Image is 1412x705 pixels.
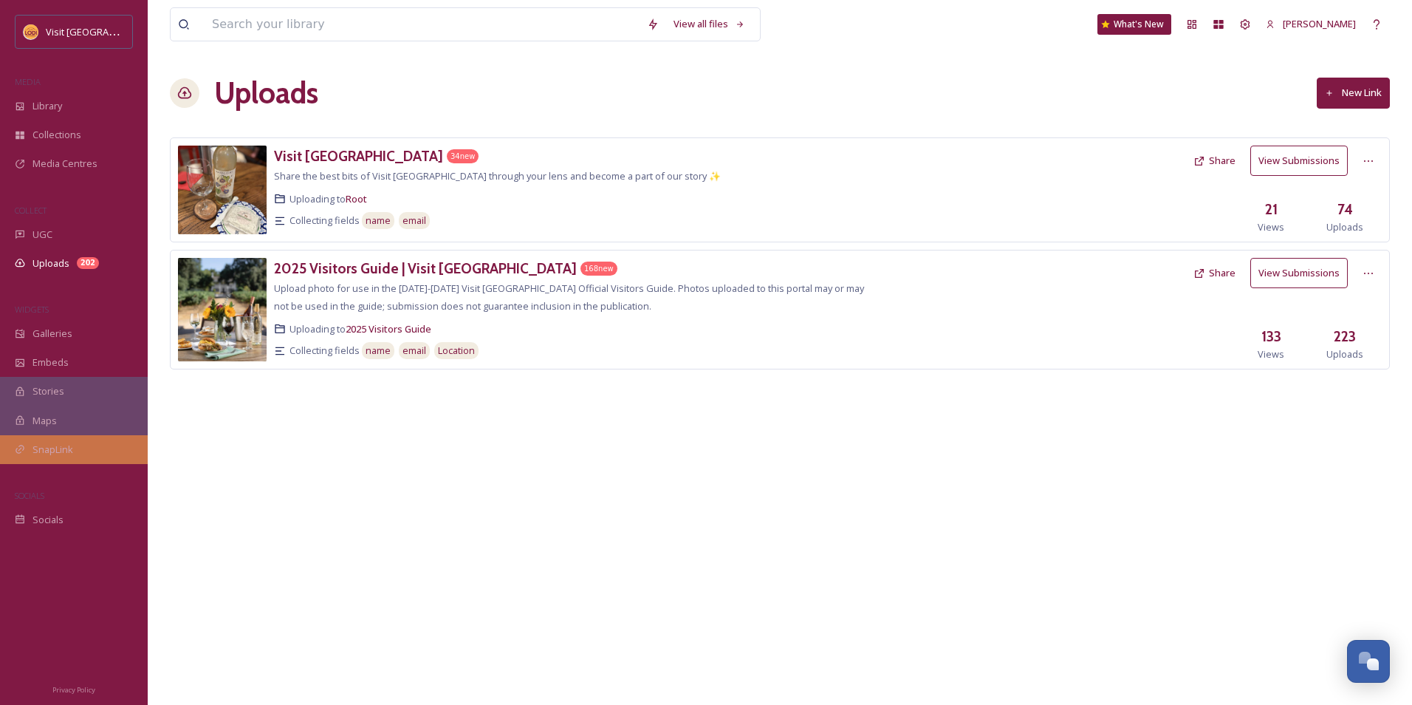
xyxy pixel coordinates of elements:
[580,262,617,276] div: 168 new
[274,258,577,279] a: 2025 Visitors Guide | Visit [GEOGRAPHIC_DATA]
[289,192,367,206] span: Uploading to
[346,322,431,336] a: 2025 Visitors Guide
[46,24,160,38] span: Visit [GEOGRAPHIC_DATA]
[1250,146,1355,176] a: View Submissions
[178,258,267,361] img: 02ba72ed-9640-4def-b05f-57bda92ce533.jpg
[274,259,577,277] h3: 2025 Visitors Guide | Visit [GEOGRAPHIC_DATA]
[32,443,73,457] span: SnapLink
[1334,326,1356,347] h3: 223
[438,344,475,358] span: Location
[666,10,753,38] a: View all files
[1317,78,1390,108] button: New Link
[178,146,267,234] img: 2acd0613-a2e2-43e2-92e9-eabe3dcb039e.jpg
[15,205,47,216] span: COLLECT
[1186,259,1243,287] button: Share
[274,169,721,183] span: Share the best bits of Visit [GEOGRAPHIC_DATA] through your lens and become a part of our story ✨
[32,256,69,270] span: Uploads
[1258,220,1284,234] span: Views
[1326,220,1363,234] span: Uploads
[1250,258,1348,288] button: View Submissions
[15,304,49,315] span: WIDGETS
[32,128,81,142] span: Collections
[1326,347,1363,361] span: Uploads
[15,490,44,501] span: SOCIALS
[1186,146,1243,175] button: Share
[32,228,52,242] span: UGC
[1250,258,1355,288] a: View Submissions
[274,282,864,313] span: Upload photo for use in the [DATE]-[DATE] Visit [GEOGRAPHIC_DATA] Official Visitors Guide. Photos...
[1337,199,1353,220] h3: 74
[32,384,64,398] span: Stories
[1258,347,1284,361] span: Views
[1258,10,1363,38] a: [PERSON_NAME]
[289,214,360,228] span: Collecting fields
[1283,17,1356,30] span: [PERSON_NAME]
[52,680,95,698] a: Privacy Policy
[1261,326,1281,347] h3: 133
[15,76,41,87] span: MEDIA
[32,355,69,369] span: Embeds
[447,149,479,163] div: 34 new
[205,8,640,41] input: Search your library
[214,71,318,115] a: Uploads
[1097,14,1171,35] a: What's New
[402,344,426,358] span: email
[346,192,367,205] a: Root
[32,513,64,527] span: Socials
[32,414,57,428] span: Maps
[289,344,360,358] span: Collecting fields
[274,147,443,165] h3: Visit [GEOGRAPHIC_DATA]
[1265,199,1278,220] h3: 21
[402,214,426,228] span: email
[52,685,95,695] span: Privacy Policy
[32,327,72,341] span: Galleries
[77,257,99,269] div: 202
[24,24,38,39] img: Square%20Social%20Visit%20Lodi.png
[366,214,391,228] span: name
[289,322,431,336] span: Uploading to
[1250,146,1348,176] button: View Submissions
[274,146,443,167] a: Visit [GEOGRAPHIC_DATA]
[366,344,391,358] span: name
[1347,640,1390,683] button: Open Chat
[32,157,97,171] span: Media Centres
[32,99,62,113] span: Library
